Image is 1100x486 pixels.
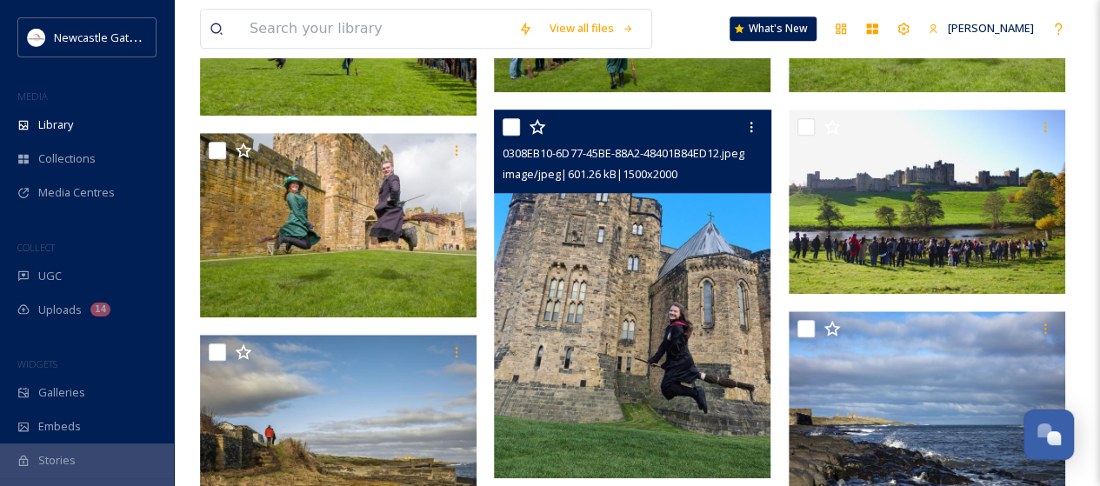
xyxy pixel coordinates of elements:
[789,110,1065,294] img: IMG_1507 2.JPG
[38,268,62,284] span: UGC
[730,17,817,41] a: What's New
[28,29,45,46] img: DqD9wEUd_400x400.jpg
[38,150,96,167] span: Collections
[919,11,1043,45] a: [PERSON_NAME]
[494,110,770,478] img: 0308EB10-6D77-45BE-88A2-48401B84ED12.jpeg
[200,133,477,317] img: AlwnickHarryPotter.jpg
[503,145,743,161] span: 0308EB10-6D77-45BE-88A2-48401B84ED12.jpeg
[17,241,55,254] span: COLLECT
[38,184,115,201] span: Media Centres
[38,117,73,133] span: Library
[948,20,1034,36] span: [PERSON_NAME]
[38,418,81,435] span: Embeds
[38,384,85,401] span: Galleries
[17,357,57,370] span: WIDGETS
[17,90,48,103] span: MEDIA
[541,11,643,45] a: View all files
[54,29,214,45] span: Newcastle Gateshead Initiative
[38,302,82,318] span: Uploads
[90,303,110,316] div: 14
[1023,409,1074,460] button: Open Chat
[503,166,677,182] span: image/jpeg | 601.26 kB | 1500 x 2000
[38,452,76,469] span: Stories
[241,10,510,48] input: Search your library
